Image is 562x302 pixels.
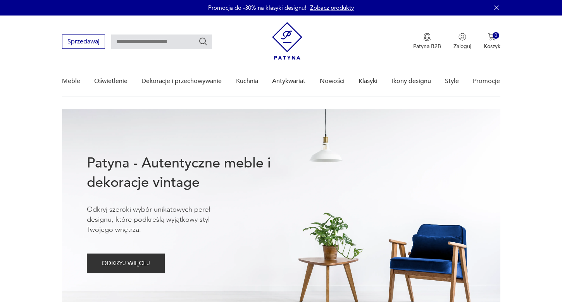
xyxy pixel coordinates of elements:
[484,33,500,50] button: 0Koszyk
[87,205,234,235] p: Odkryj szeroki wybór unikatowych pereł designu, które podkreślą wyjątkowy styl Twojego wnętrza.
[198,37,208,46] button: Szukaj
[272,66,305,96] a: Antykwariat
[413,43,441,50] p: Patyna B2B
[459,33,466,41] img: Ikonka użytkownika
[445,66,459,96] a: Style
[236,66,258,96] a: Kuchnia
[484,43,500,50] p: Koszyk
[413,33,441,50] button: Patyna B2B
[310,4,354,12] a: Zobacz produkty
[413,33,441,50] a: Ikona medaluPatyna B2B
[94,66,128,96] a: Oświetlenie
[87,254,165,273] button: ODKRYJ WIĘCEJ
[87,261,165,267] a: ODKRYJ WIĘCEJ
[87,154,296,192] h1: Patyna - Autentyczne meble i dekoracje vintage
[208,4,306,12] p: Promocja do -30% na klasyki designu!
[62,66,80,96] a: Meble
[62,40,105,45] a: Sprzedawaj
[141,66,222,96] a: Dekoracje i przechowywanie
[392,66,431,96] a: Ikony designu
[320,66,345,96] a: Nowości
[62,35,105,49] button: Sprzedawaj
[359,66,378,96] a: Klasyki
[453,43,471,50] p: Zaloguj
[423,33,431,41] img: Ikona medalu
[453,33,471,50] button: Zaloguj
[488,33,496,41] img: Ikona koszyka
[272,22,302,60] img: Patyna - sklep z meblami i dekoracjami vintage
[493,32,499,39] div: 0
[473,66,500,96] a: Promocje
